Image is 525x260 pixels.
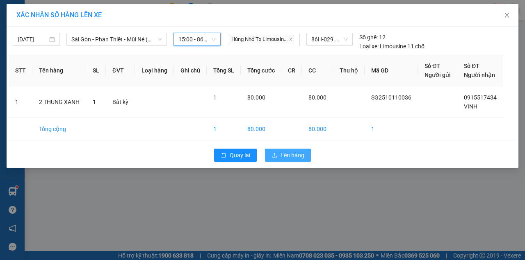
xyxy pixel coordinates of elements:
[241,55,281,86] th: Tổng cước
[10,44,47,89] li: 165-167 [PERSON_NAME], P. [GEOGRAPHIC_DATA]
[135,55,174,86] th: Loại hàng
[207,118,241,140] td: 1
[10,3,46,41] b: [PERSON_NAME]
[371,94,411,101] span: SG2510110036
[241,118,281,140] td: 80.000
[93,99,96,105] span: 1
[425,72,451,78] span: Người gửi
[247,94,265,101] span: 80.000
[214,149,257,162] button: rollbackQuay lại
[32,86,86,118] td: 2 THUNG XANH
[221,152,226,159] span: rollback
[106,55,135,86] th: ĐVT
[207,55,241,86] th: Tổng SL
[10,45,16,51] span: environment
[464,63,479,69] span: Số ĐT
[289,37,293,41] span: close
[86,55,106,86] th: SL
[302,118,333,140] td: 80.000
[32,118,86,140] td: Tổng cộng
[281,55,302,86] th: CR
[464,103,477,110] span: VINH
[359,42,379,51] span: Loại xe:
[311,33,348,45] span: 86H-029.61
[359,33,386,42] div: 12
[16,11,102,19] span: XÁC NHẬN SỐ HÀNG LÊN XE
[265,149,311,162] button: uploadLên hàng
[18,35,48,44] input: 11/10/2025
[32,55,86,86] th: Tên hàng
[464,72,495,78] span: Người nhận
[178,33,216,45] span: 15:00 - 86H-029.61
[333,55,365,86] th: Thu hộ
[425,63,440,69] span: Số ĐT
[106,86,135,118] td: Bất kỳ
[9,86,32,118] td: 1
[230,151,250,160] span: Quay lại
[365,55,418,86] th: Mã GD
[157,37,162,42] span: down
[272,152,277,159] span: upload
[302,55,333,86] th: CC
[359,33,378,42] span: Số ghế:
[9,55,32,86] th: STT
[365,118,418,140] td: 1
[308,94,326,101] span: 80.000
[174,55,207,86] th: Ghi chú
[359,42,425,51] div: Limousine 11 chỗ
[229,35,294,44] span: Hùng Nhỏ Tx Limousin...
[495,4,518,27] button: Close
[71,33,162,45] span: Sài Gòn - Phan Thiết - Mũi Né (CT Km14)
[464,94,497,101] span: 0915517434
[213,94,217,101] span: 1
[281,151,304,160] span: Lên hàng
[504,12,510,18] span: close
